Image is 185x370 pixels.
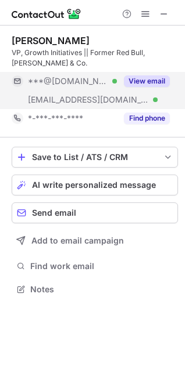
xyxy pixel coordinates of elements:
[12,7,81,21] img: ContactOut v5.3.10
[32,208,76,217] span: Send email
[12,258,178,274] button: Find work email
[32,180,156,190] span: AI write personalized message
[31,236,124,245] span: Add to email campaign
[12,175,178,195] button: AI write personalized message
[12,281,178,298] button: Notes
[12,48,178,68] div: VP, Growth Initiatives || Former Red Bull, [PERSON_NAME] & Co.
[12,230,178,251] button: Add to email campaign
[28,76,108,86] span: ***@[DOMAIN_NAME]
[30,261,173,271] span: Find work email
[124,75,170,87] button: Reveal Button
[30,284,173,295] span: Notes
[32,153,158,162] div: Save to List / ATS / CRM
[124,113,170,124] button: Reveal Button
[12,147,178,168] button: save-profile-one-click
[12,35,90,46] div: [PERSON_NAME]
[12,202,178,223] button: Send email
[28,95,149,105] span: [EMAIL_ADDRESS][DOMAIN_NAME]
